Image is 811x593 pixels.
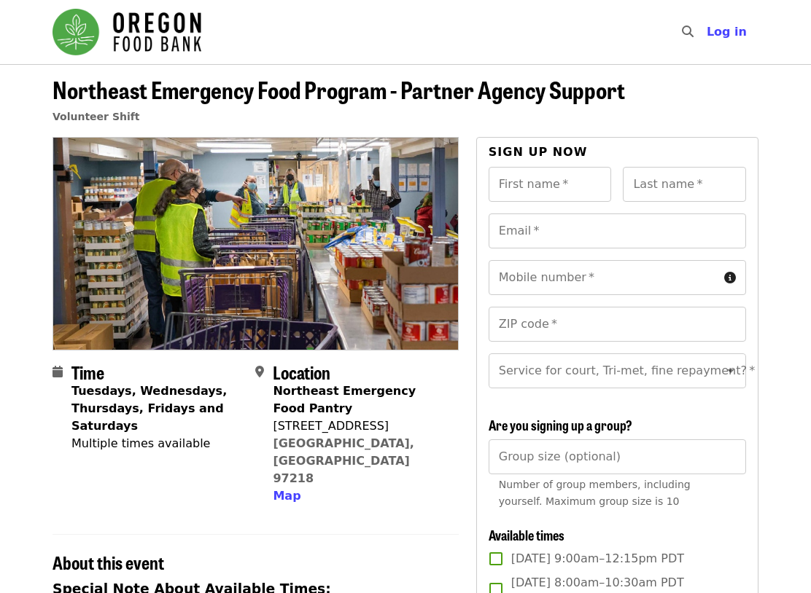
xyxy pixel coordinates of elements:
button: Map [273,487,300,505]
input: Search [702,15,714,50]
input: Mobile number [489,260,718,295]
span: Number of group members, including yourself. Maximum group size is 10 [499,479,691,507]
span: Available times [489,525,564,544]
div: [STREET_ADDRESS] [273,417,446,435]
span: [DATE] 9:00am–12:15pm PDT [511,550,684,568]
img: Northeast Emergency Food Program - Partner Agency Support organized by Oregon Food Bank [53,138,458,349]
input: Email [489,213,746,248]
strong: Tuesdays, Wednesdays, Thursdays, Fridays and Saturdays [71,384,227,433]
input: Last name [623,167,746,202]
a: [GEOGRAPHIC_DATA], [GEOGRAPHIC_DATA] 97218 [273,436,414,485]
span: Location [273,359,330,385]
span: Northeast Emergency Food Program - Partner Agency Support [53,72,625,106]
i: map-marker-alt icon [255,365,264,379]
div: Multiple times available [71,435,244,452]
span: Log in [707,25,747,39]
button: Log in [695,17,758,47]
span: Time [71,359,104,385]
span: Map [273,489,300,503]
img: Oregon Food Bank - Home [53,9,201,55]
span: Sign up now [489,145,588,159]
button: Open [721,361,741,381]
input: ZIP code [489,307,746,342]
i: circle-info icon [724,271,736,285]
input: [object Object] [489,439,746,474]
strong: Northeast Emergency Food Pantry [273,384,416,415]
span: Are you signing up a group? [489,415,632,434]
i: calendar icon [53,365,63,379]
span: About this event [53,549,164,575]
input: First name [489,167,612,202]
a: Volunteer Shift [53,111,140,122]
i: search icon [682,25,694,39]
